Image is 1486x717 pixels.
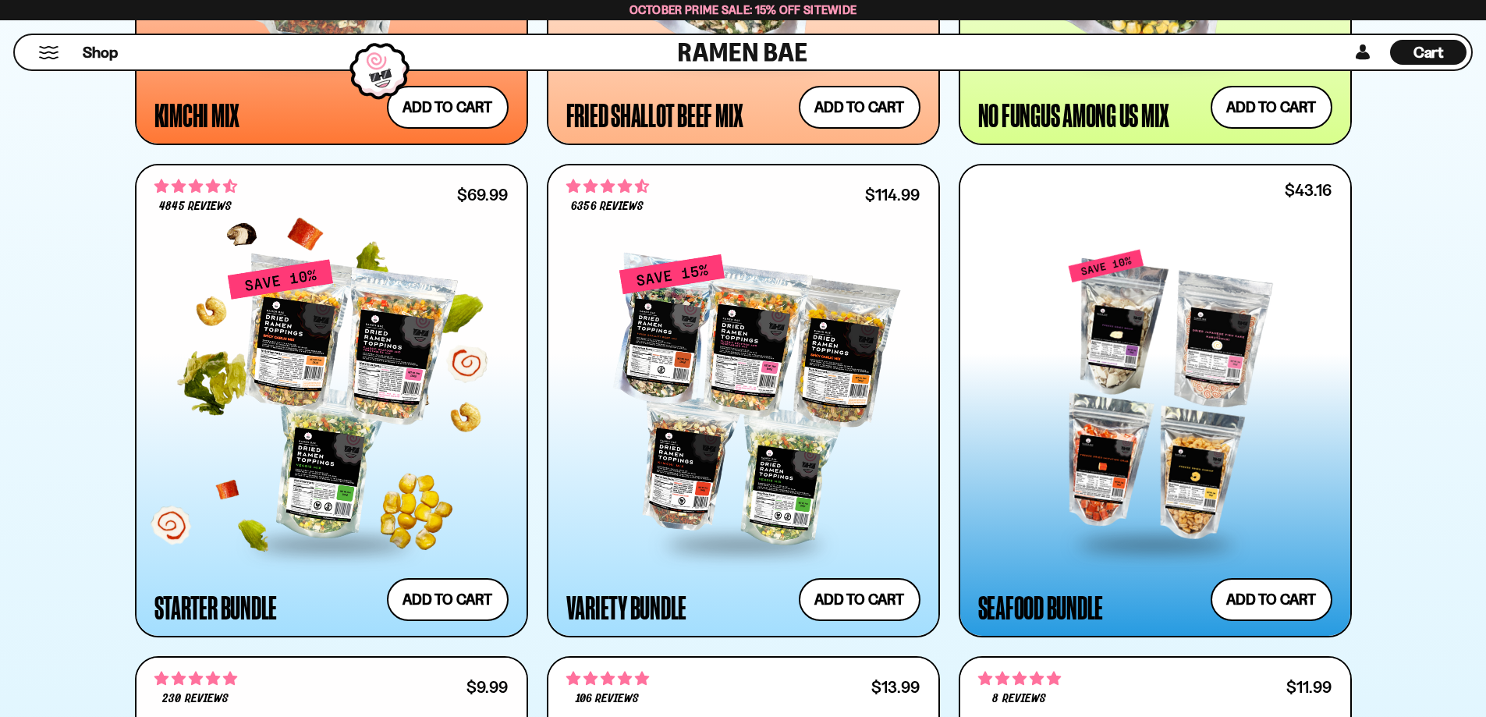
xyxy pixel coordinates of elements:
div: $11.99 [1286,680,1332,694]
a: 4.71 stars 4845 reviews $69.99 Starter Bundle Add to cart [135,164,528,637]
span: Cart [1413,43,1444,62]
a: $43.16 Seafood Bundle Add to cart [959,164,1352,637]
span: 4.91 stars [566,669,649,689]
a: 4.63 stars 6356 reviews $114.99 Variety Bundle Add to cart [547,164,940,637]
div: Fried Shallot Beef Mix [566,101,744,129]
button: Add to cart [799,86,920,129]
span: 106 reviews [576,693,639,705]
div: $114.99 [865,187,920,202]
span: Shop [83,42,118,63]
span: 4.75 stars [978,669,1061,689]
span: 4845 reviews [159,201,231,213]
span: 4.77 stars [154,669,237,689]
span: 4.63 stars [566,176,649,197]
div: $69.99 [457,187,508,202]
div: Variety Bundle [566,593,687,621]
div: Seafood Bundle [978,593,1104,621]
div: No Fungus Among Us Mix [978,101,1170,129]
button: Add to cart [387,578,509,621]
div: $43.16 [1285,183,1332,197]
div: Kimchi Mix [154,101,240,129]
button: Add to cart [1211,578,1332,621]
span: October Prime Sale: 15% off Sitewide [630,2,857,17]
button: Mobile Menu Trigger [38,46,59,59]
span: 4.71 stars [154,176,237,197]
button: Add to cart [387,86,509,129]
div: $13.99 [871,680,920,694]
button: Add to cart [1211,86,1332,129]
div: Starter Bundle [154,593,278,621]
div: Cart [1390,35,1466,69]
span: 6356 reviews [571,201,643,213]
a: Shop [83,40,118,65]
span: 8 reviews [992,693,1045,705]
button: Add to cart [799,578,920,621]
span: 230 reviews [162,693,228,705]
div: $9.99 [466,680,508,694]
